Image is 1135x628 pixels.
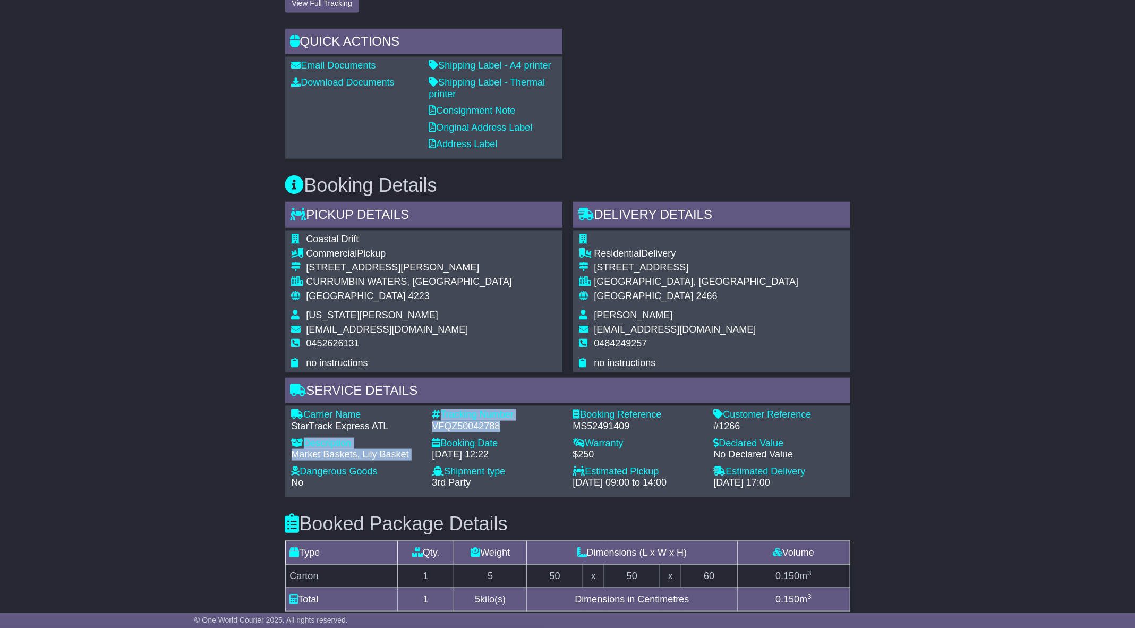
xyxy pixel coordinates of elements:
[573,202,850,231] div: Delivery Details
[573,466,703,478] div: Estimated Pickup
[306,324,468,335] span: [EMAIL_ADDRESS][DOMAIN_NAME]
[429,122,533,133] a: Original Address Label
[292,60,376,71] a: Email Documents
[573,438,703,449] div: Warranty
[432,421,562,432] div: VFQZ50042788
[398,588,454,611] td: 1
[594,248,642,259] span: Residential
[573,421,703,432] div: MS52491409
[807,569,812,577] sup: 3
[573,449,703,461] div: $250
[306,248,357,259] span: Commercial
[714,421,844,432] div: #1266
[775,571,799,581] span: 0.150
[660,564,681,588] td: x
[681,564,737,588] td: 60
[454,564,527,588] td: 5
[527,588,737,611] td: Dimensions in Centimetres
[696,291,718,301] span: 2466
[594,276,799,288] div: [GEOGRAPHIC_DATA], [GEOGRAPHIC_DATA]
[194,616,348,624] span: © One World Courier 2025. All rights reserved.
[306,291,406,301] span: [GEOGRAPHIC_DATA]
[737,564,850,588] td: m
[292,466,422,478] div: Dangerous Goods
[292,449,422,461] div: Market Baskets, Lily Basket
[714,466,844,478] div: Estimated Delivery
[306,310,438,320] span: [US_STATE][PERSON_NAME]
[475,594,480,605] span: 5
[527,564,583,588] td: 50
[454,541,527,564] td: Weight
[292,409,422,421] div: Carrier Name
[594,262,799,274] div: [STREET_ADDRESS]
[306,262,512,274] div: [STREET_ADDRESS][PERSON_NAME]
[398,564,454,588] td: 1
[737,541,850,564] td: Volume
[573,477,703,489] div: [DATE] 09:00 to 14:00
[594,338,647,349] span: 0484249257
[775,594,799,605] span: 0.150
[306,248,512,260] div: Pickup
[807,592,812,600] sup: 3
[429,105,516,116] a: Consignment Note
[408,291,430,301] span: 4223
[306,338,360,349] span: 0452626131
[285,564,398,588] td: Carton
[429,60,551,71] a: Shipping Label - A4 printer
[285,378,850,406] div: Service Details
[432,466,562,478] div: Shipment type
[398,541,454,564] td: Qty.
[432,449,562,461] div: [DATE] 12:22
[594,291,694,301] span: [GEOGRAPHIC_DATA]
[306,234,359,244] span: Coastal Drift
[432,438,562,449] div: Booking Date
[306,276,512,288] div: CURRUMBIN WATERS, [GEOGRAPHIC_DATA]
[573,409,703,421] div: Booking Reference
[594,324,756,335] span: [EMAIL_ADDRESS][DOMAIN_NAME]
[583,564,604,588] td: x
[594,358,656,368] span: no instructions
[604,564,660,588] td: 50
[292,477,304,488] span: No
[527,541,737,564] td: Dimensions (L x W x H)
[432,477,471,488] span: 3rd Party
[285,541,398,564] td: Type
[429,139,498,149] a: Address Label
[432,409,562,421] div: Tracking Number
[714,477,844,489] div: [DATE] 17:00
[429,77,545,99] a: Shipping Label - Thermal printer
[714,438,844,449] div: Declared Value
[292,77,395,88] a: Download Documents
[285,175,850,196] h3: Booking Details
[292,421,422,432] div: StarTrack Express ATL
[737,588,850,611] td: m
[285,202,562,231] div: Pickup Details
[714,409,844,421] div: Customer Reference
[714,449,844,461] div: No Declared Value
[285,29,562,57] div: Quick Actions
[594,310,673,320] span: [PERSON_NAME]
[306,358,368,368] span: no instructions
[292,438,422,449] div: Description
[285,588,398,611] td: Total
[594,248,799,260] div: Delivery
[454,588,527,611] td: kilo(s)
[285,513,850,534] h3: Booked Package Details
